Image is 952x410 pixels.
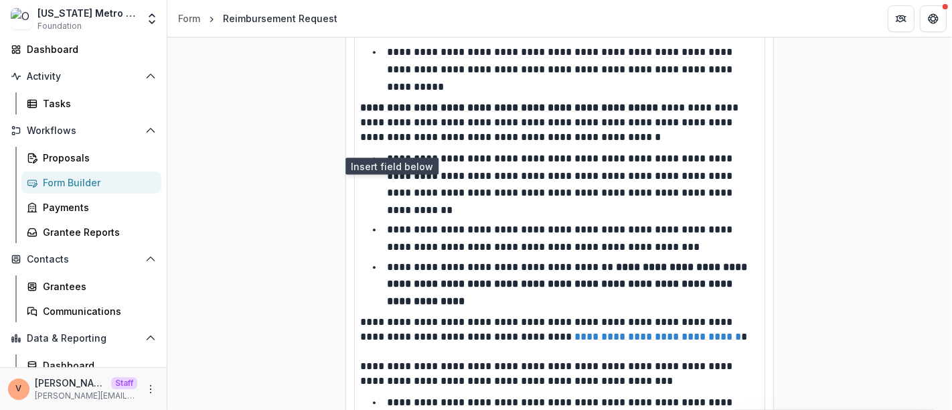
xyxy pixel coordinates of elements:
[43,279,151,293] div: Grantees
[43,304,151,318] div: Communications
[27,71,140,82] span: Activity
[21,354,161,377] a: Dashboard
[5,120,161,141] button: Open Workflows
[43,358,151,372] div: Dashboard
[173,9,206,28] a: Form
[43,225,151,239] div: Grantee Reports
[35,376,106,390] p: [PERSON_NAME]
[27,125,140,137] span: Workflows
[43,200,151,214] div: Payments
[21,275,161,297] a: Grantees
[111,377,137,389] p: Staff
[43,96,151,111] div: Tasks
[920,5,947,32] button: Get Help
[143,5,161,32] button: Open entity switcher
[143,381,159,397] button: More
[21,300,161,322] a: Communications
[173,9,343,28] nav: breadcrumb
[21,221,161,243] a: Grantee Reports
[27,254,140,265] span: Contacts
[5,249,161,270] button: Open Contacts
[888,5,915,32] button: Partners
[5,66,161,87] button: Open Activity
[21,196,161,218] a: Payments
[11,8,32,29] img: Oregon Metro Parks and Nature Workflow Sandbox
[27,42,151,56] div: Dashboard
[223,11,337,25] div: Reimbursement Request
[178,11,200,25] div: Form
[21,92,161,115] a: Tasks
[5,328,161,349] button: Open Data & Reporting
[35,390,137,402] p: [PERSON_NAME][EMAIL_ADDRESS][DOMAIN_NAME]
[43,176,151,190] div: Form Builder
[27,333,140,344] span: Data & Reporting
[5,38,161,60] a: Dashboard
[37,20,82,32] span: Foundation
[21,147,161,169] a: Proposals
[43,151,151,165] div: Proposals
[21,172,161,194] a: Form Builder
[37,6,137,20] div: [US_STATE] Metro Parks and Nature Workflow Sandbox
[16,385,22,393] div: Venkat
